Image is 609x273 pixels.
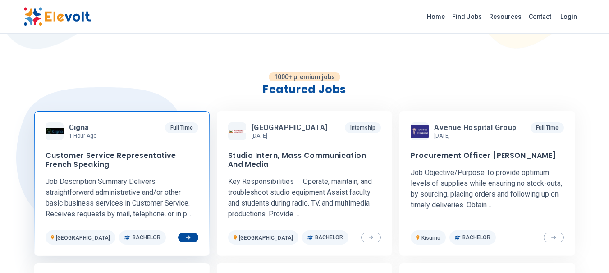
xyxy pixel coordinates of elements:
[34,82,575,97] h2: Featured Jobs
[228,151,381,169] h3: Studio Intern, Mass Communication And Media
[228,176,381,219] p: Key Responsibilities Operate, maintain, and troubleshoot studio equipment Assist faculty and stud...
[564,230,609,273] iframe: Chat Widget
[345,122,381,133] p: Internship
[411,125,429,138] img: Avenue Hospital Group
[252,123,328,132] span: [GEOGRAPHIC_DATA]
[434,132,520,139] p: [DATE]
[269,72,340,81] p: 1000+ premium jobs
[34,111,210,256] a: CignaCigna1 hour agoFull TimeCustomer Service Representative French SpeakingJob Description Summa...
[165,122,198,133] p: Full Time
[252,132,331,139] p: [DATE]
[411,167,563,210] p: Job Objective/Purpose To provide optimum levels of supplies while ensuring no stock-outs, by sour...
[228,130,246,133] img: Kabarak University
[46,151,198,169] h3: Customer Service Representative French Speaking
[485,9,525,24] a: Resources
[525,9,555,24] a: Contact
[217,111,392,256] a: Kabarak University[GEOGRAPHIC_DATA][DATE]InternshipStudio Intern, Mass Communication And MediaKey...
[46,176,198,219] p: Job Description Summary Delivers straightforward administrative and/or other basic business servi...
[462,234,490,241] span: Bachelor
[69,123,89,132] span: Cigna
[531,122,564,133] p: Full Time
[239,235,293,241] span: [GEOGRAPHIC_DATA]
[411,151,556,160] h3: Procurement Officer [PERSON_NAME]
[555,8,582,26] a: Login
[69,132,96,139] p: 1 hour ago
[315,234,343,241] span: Bachelor
[399,111,575,256] a: Avenue Hospital GroupAvenue Hospital Group[DATE]Full TimeProcurement Officer [PERSON_NAME]Job Obj...
[46,128,64,134] img: Cigna
[449,9,485,24] a: Find Jobs
[23,7,91,26] img: Elevolt
[133,234,160,241] span: Bachelor
[423,9,449,24] a: Home
[56,235,110,241] span: [GEOGRAPHIC_DATA]
[434,123,516,132] span: Avenue Hospital Group
[421,235,440,241] span: Kisumu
